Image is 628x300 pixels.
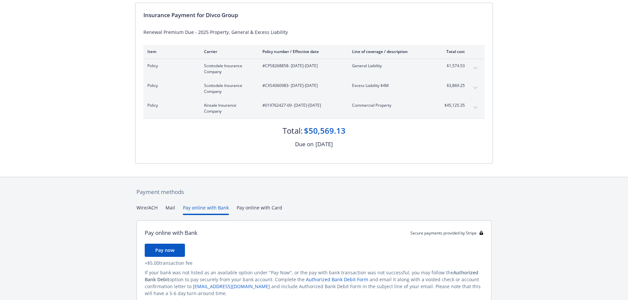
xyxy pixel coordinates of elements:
[262,63,342,69] span: #CPS8268858 - [DATE]-[DATE]
[440,63,465,69] span: $1,574.53
[145,259,483,266] div: + $5.00 transaction fee
[155,247,174,253] span: Pay now
[147,49,194,54] div: Item
[352,83,430,89] span: Excess Liability $4M
[145,244,185,257] button: Pay now
[304,125,345,136] div: $50,569.13
[147,63,194,69] span: Policy
[352,63,430,69] span: General Liability
[143,98,485,118] div: PolicyKinsale Insurance Company#019762427-00- [DATE]-[DATE]Commercial Property$45,125.35expand co...
[204,83,252,95] span: Scottsdale Insurance Company
[143,11,485,19] div: Insurance Payment for Divco Group
[145,269,483,297] div: If your bank was not listed as an available option under "Pay Now", or the pay with bank transact...
[143,29,485,36] div: Renewal Premium Due - 2025 Property, General & Excess Liability
[145,229,197,237] div: Pay online with Bank
[143,59,485,79] div: PolicyScottsdale Insurance Company#CPS8268858- [DATE]-[DATE]General Liability$1,574.53expand content
[440,49,465,54] div: Total cost
[295,140,314,149] div: Due on
[352,102,430,108] span: Commercial Property
[410,230,483,236] div: Secure payments provided by Stripe
[165,204,175,215] button: Mail
[283,125,303,136] div: Total:
[204,102,252,114] span: Kinsale Insurance Company
[440,83,465,89] span: $3,869.25
[470,83,481,93] button: expand content
[237,204,282,215] button: Pay online with Card
[145,269,478,283] span: Authorized Bank Debit
[262,102,342,108] span: #019762427-00 - [DATE]-[DATE]
[136,188,492,196] div: Payment methods
[143,79,485,98] div: PolicyScottsdale Insurance Company#CXS4060983- [DATE]-[DATE]Excess Liability $4M$3,869.25expand c...
[470,102,481,113] button: expand content
[204,49,252,54] div: Carrier
[262,49,342,54] div: Policy number / Effective date
[136,204,158,215] button: Wire/ACH
[352,49,430,54] div: Line of coverage / description
[315,140,333,149] div: [DATE]
[183,204,229,215] button: Pay online with Bank
[306,276,368,283] a: Authorized Bank Debit Form
[204,63,252,75] span: Scottsdale Insurance Company
[440,102,465,108] span: $45,125.35
[147,83,194,89] span: Policy
[262,83,342,89] span: #CXS4060983 - [DATE]-[DATE]
[193,283,270,289] a: [EMAIL_ADDRESS][DOMAIN_NAME]
[470,63,481,73] button: expand content
[147,102,194,108] span: Policy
